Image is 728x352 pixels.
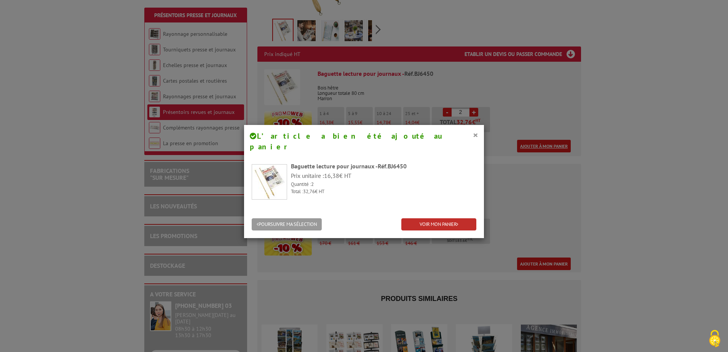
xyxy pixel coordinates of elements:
[252,218,322,231] button: POURSUIVRE MA SÉLECTION
[701,326,728,352] button: Cookies (fenêtre modale)
[378,162,407,170] span: Réf.BJ6450
[324,172,339,179] span: 16,38
[291,188,476,195] p: Total : € HT
[250,131,478,152] h4: L’article a bien été ajouté au panier
[291,181,476,188] p: Quantité :
[473,130,478,140] button: ×
[705,329,724,348] img: Cookies (fenêtre modale)
[401,218,476,231] a: VOIR MON PANIER
[303,188,315,195] span: 32,76
[311,181,314,187] span: 2
[291,171,476,180] p: Prix unitaire : € HT
[291,162,476,171] div: Baguette lecture pour journaux -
